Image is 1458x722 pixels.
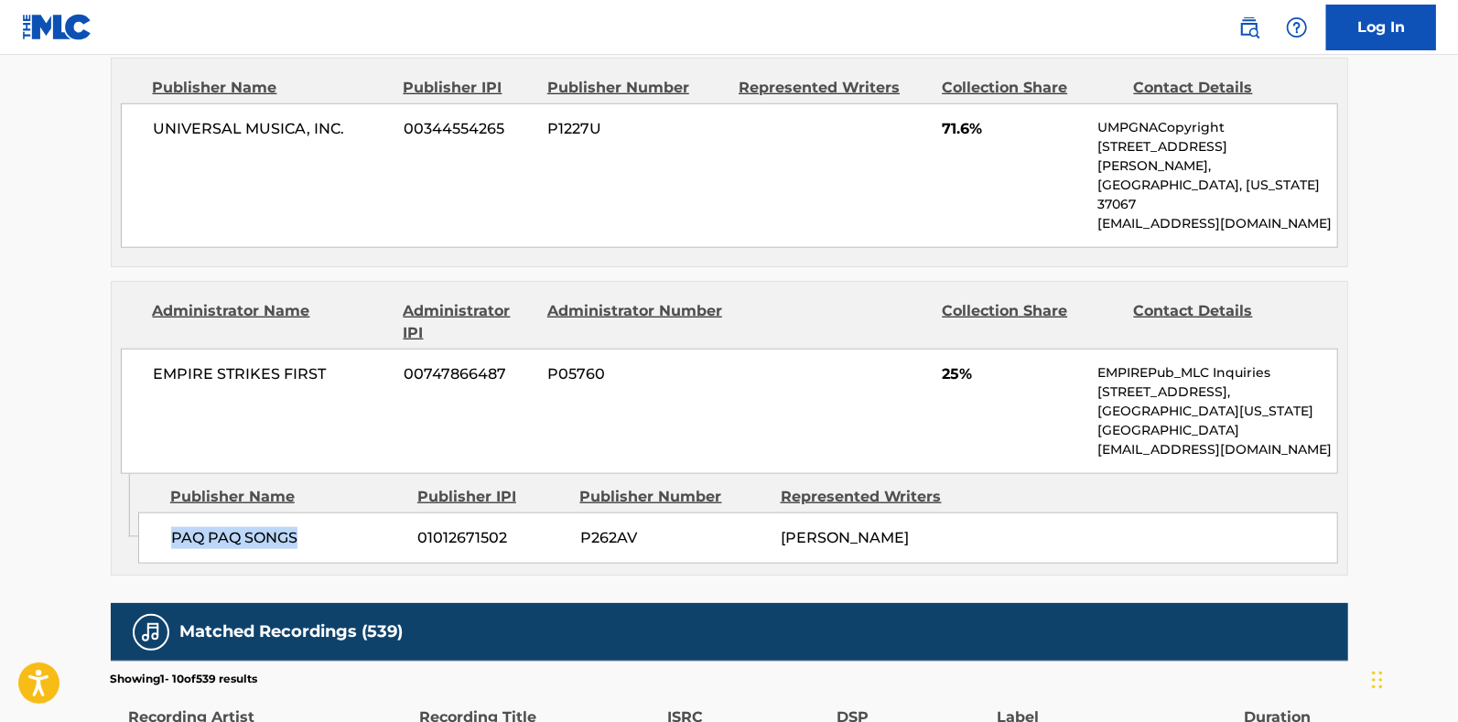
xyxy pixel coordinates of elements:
[580,527,767,549] span: P262AV
[942,77,1119,99] div: Collection Share
[171,527,405,549] span: PAQ PAQ SONGS
[140,621,162,643] img: Matched Recordings
[1134,77,1312,99] div: Contact Details
[1097,440,1336,459] p: [EMAIL_ADDRESS][DOMAIN_NAME]
[1366,634,1458,722] iframe: Chat Widget
[1372,652,1383,707] div: Drag
[1231,9,1268,46] a: Public Search
[1097,363,1336,383] p: EMPIREPub_MLC Inquiries
[404,77,534,99] div: Publisher IPI
[180,621,404,642] h5: Matched Recordings (539)
[404,300,534,344] div: Administrator IPI
[580,486,767,508] div: Publisher Number
[154,363,391,385] span: EMPIRE STRIKES FIRST
[154,118,391,140] span: UNIVERSAL MUSICA, INC.
[1097,118,1336,137] p: UMPGNACopyright
[404,118,534,140] span: 00344554265
[1279,9,1315,46] div: Help
[1097,214,1336,233] p: [EMAIL_ADDRESS][DOMAIN_NAME]
[547,363,725,385] span: P05760
[170,486,404,508] div: Publisher Name
[1097,402,1336,421] p: [GEOGRAPHIC_DATA][US_STATE]
[1097,421,1336,440] p: [GEOGRAPHIC_DATA]
[547,300,725,344] div: Administrator Number
[942,118,1084,140] span: 71.6%
[153,77,390,99] div: Publisher Name
[111,671,258,687] p: Showing 1 - 10 of 539 results
[739,77,928,99] div: Represented Writers
[1097,383,1336,402] p: [STREET_ADDRESS],
[942,363,1084,385] span: 25%
[404,363,534,385] span: 00747866487
[547,77,725,99] div: Publisher Number
[1097,137,1336,176] p: [STREET_ADDRESS][PERSON_NAME],
[153,300,390,344] div: Administrator Name
[1134,300,1312,344] div: Contact Details
[942,300,1119,344] div: Collection Share
[547,118,725,140] span: P1227U
[1326,5,1436,50] a: Log In
[781,486,967,508] div: Represented Writers
[1286,16,1308,38] img: help
[1097,176,1336,214] p: [GEOGRAPHIC_DATA], [US_STATE] 37067
[418,527,567,549] span: 01012671502
[781,529,909,546] span: [PERSON_NAME]
[417,486,567,508] div: Publisher IPI
[1238,16,1260,38] img: search
[22,14,92,40] img: MLC Logo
